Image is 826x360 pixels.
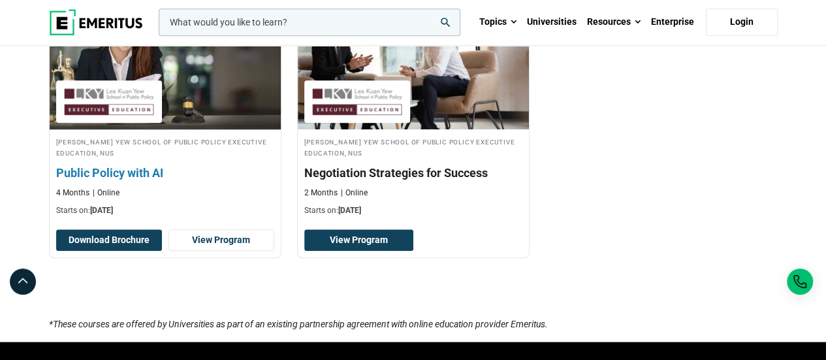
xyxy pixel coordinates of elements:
[341,188,368,199] p: Online
[304,165,522,181] h3: Negotiation Strategies for Success
[304,136,522,158] h4: [PERSON_NAME] Yew School of Public Policy Executive Education, NUS
[304,205,522,216] p: Starts on:
[56,229,162,252] button: Download Brochure
[93,188,119,199] p: Online
[56,165,274,181] h3: Public Policy with AI
[56,188,89,199] p: 4 Months
[90,206,113,215] span: [DATE]
[304,229,413,252] a: View Program
[168,229,274,252] a: View Program
[304,188,338,199] p: 2 Months
[338,206,361,215] span: [DATE]
[706,8,778,36] a: Login
[159,8,460,36] input: woocommerce-product-search-field-0
[311,87,404,116] img: Lee Kuan Yew School of Public Policy Executive Education, NUS
[56,205,274,216] p: Starts on:
[56,136,274,158] h4: [PERSON_NAME] Yew School of Public Policy Executive Education, NUS
[63,87,155,116] img: Lee Kuan Yew School of Public Policy Executive Education, NUS
[49,319,548,329] i: *These courses are offered by Universities as part of an existing partnership agreement with onli...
